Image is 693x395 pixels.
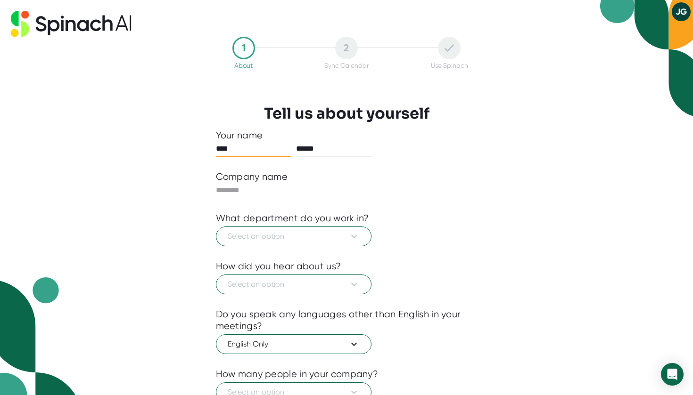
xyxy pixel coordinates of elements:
[216,368,379,380] div: How many people in your company?
[216,171,288,183] div: Company name
[264,105,429,122] h3: Tell us about yourself
[672,2,691,21] button: JG
[216,129,478,141] div: Your name
[431,62,468,69] div: Use Spinach
[216,334,371,354] button: English Only
[216,226,371,246] button: Select an option
[216,260,341,272] div: How did you hear about us?
[324,62,369,69] div: Sync Calendar
[216,308,478,332] div: Do you speak any languages other than English in your meetings?
[661,363,684,386] div: Open Intercom Messenger
[335,37,358,59] div: 2
[228,231,360,242] span: Select an option
[216,274,371,294] button: Select an option
[216,212,369,224] div: What department do you work in?
[232,37,255,59] div: 1
[228,339,360,350] span: English Only
[234,62,253,69] div: About
[228,279,360,290] span: Select an option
